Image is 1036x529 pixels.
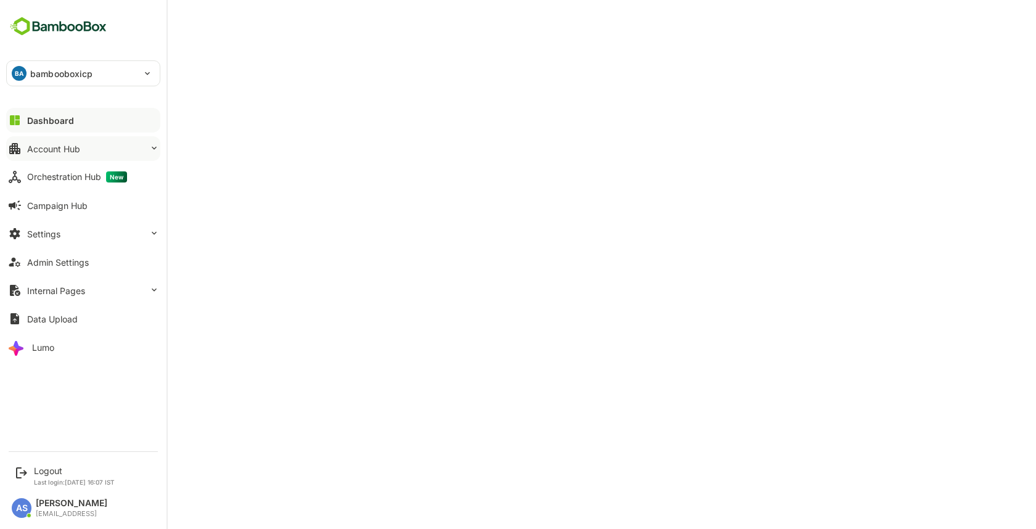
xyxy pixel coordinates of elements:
div: AS [12,498,31,518]
div: Logout [34,465,115,476]
button: Data Upload [6,306,160,331]
button: Admin Settings [6,250,160,274]
button: Internal Pages [6,278,160,303]
button: Account Hub [6,136,160,161]
p: bambooboxicp [30,67,93,80]
div: Orchestration Hub [27,171,127,182]
span: New [106,171,127,182]
button: Lumo [6,335,160,359]
div: Data Upload [27,314,78,324]
div: Campaign Hub [27,200,88,211]
div: [PERSON_NAME] [36,498,107,509]
div: Admin Settings [27,257,89,268]
p: Last login: [DATE] 16:07 IST [34,478,115,486]
button: Settings [6,221,160,246]
div: Settings [27,229,60,239]
div: Account Hub [27,144,80,154]
button: Orchestration HubNew [6,165,160,189]
div: Lumo [32,342,54,353]
button: Dashboard [6,108,160,133]
div: [EMAIL_ADDRESS] [36,510,107,518]
div: BAbambooboxicp [7,61,160,86]
div: BA [12,66,27,81]
div: Internal Pages [27,285,85,296]
img: BambooboxFullLogoMark.5f36c76dfaba33ec1ec1367b70bb1252.svg [6,15,110,38]
button: Campaign Hub [6,193,160,218]
div: Dashboard [27,115,74,126]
